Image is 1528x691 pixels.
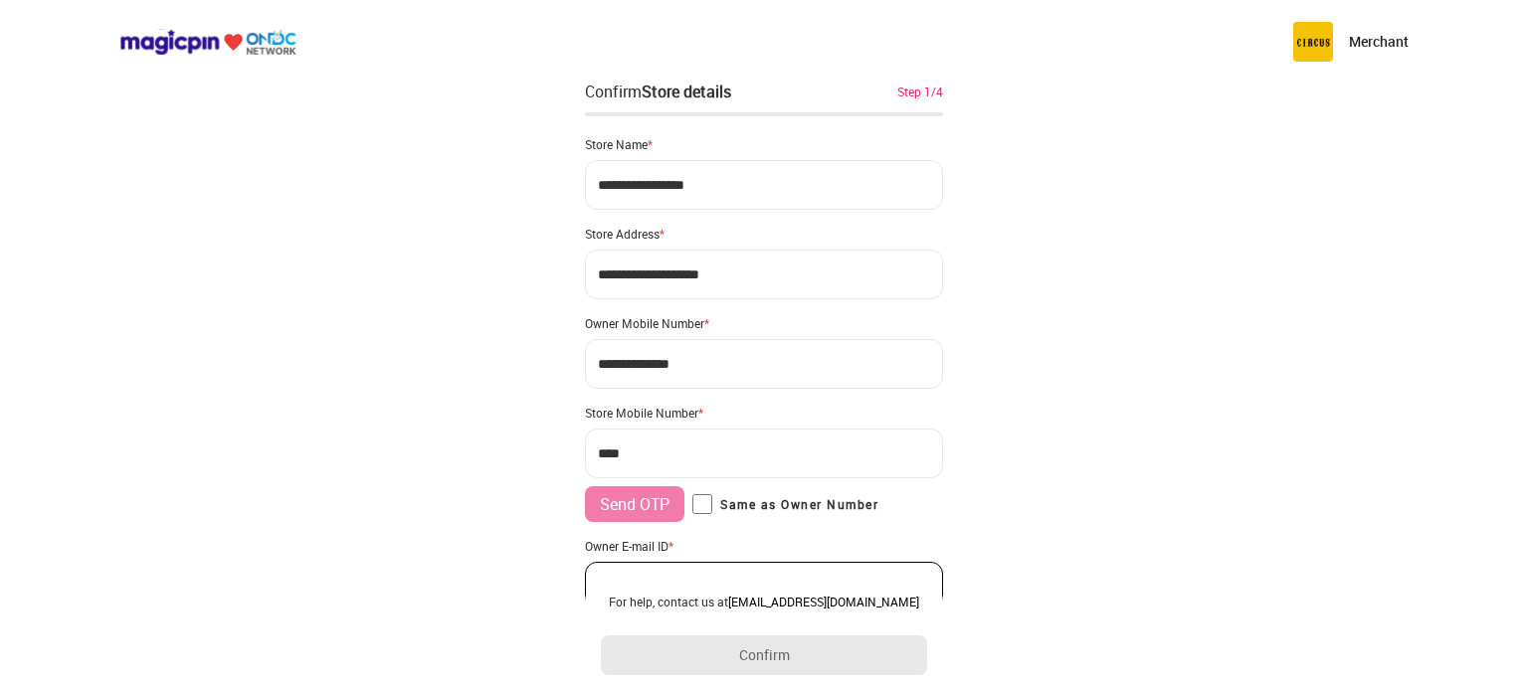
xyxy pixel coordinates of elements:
[1293,22,1333,62] img: circus.b677b59b.png
[585,80,731,103] div: Confirm
[601,635,927,675] button: Confirm
[728,594,919,609] a: [EMAIL_ADDRESS][DOMAIN_NAME]
[585,405,943,421] div: Store Mobile Number
[585,226,943,242] div: Store Address
[692,494,878,514] label: Same as Owner Number
[119,29,296,56] img: ondc-logo-new-small.8a59708e.svg
[642,81,731,102] div: Store details
[897,83,943,100] div: Step 1/4
[601,594,927,609] div: For help, contact us at
[692,494,712,514] input: Same as Owner Number
[585,538,943,554] div: Owner E-mail ID
[1349,32,1409,52] p: Merchant
[585,136,943,152] div: Store Name
[585,315,943,331] div: Owner Mobile Number
[585,486,684,522] button: Send OTP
